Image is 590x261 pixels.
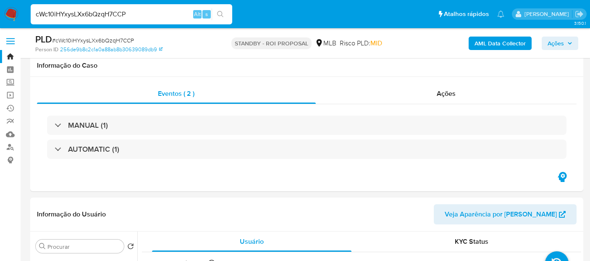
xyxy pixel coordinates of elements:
[52,36,134,45] span: # cWc10iHYxysLXx6bQzqH7CCP
[37,210,106,219] h1: Informação do Usuário
[475,37,526,50] b: AML Data Collector
[35,46,58,53] b: Person ID
[370,38,382,48] span: MID
[158,89,194,98] span: Eventos ( 2 )
[39,243,46,250] button: Procurar
[212,8,229,20] button: search-icon
[127,243,134,252] button: Retornar ao pedido padrão
[524,10,572,18] p: erico.trevizan@mercadopago.com.br
[437,89,456,98] span: Ações
[340,39,382,48] span: Risco PLD:
[542,37,578,50] button: Ações
[434,204,577,224] button: Veja Aparência por [PERSON_NAME]
[315,39,336,48] div: MLB
[575,10,584,18] a: Sair
[205,10,208,18] span: s
[455,237,488,246] span: KYC Status
[497,11,504,18] a: Notificações
[68,121,108,130] h3: MANUAL (1)
[548,37,564,50] span: Ações
[31,9,232,20] input: Pesquise usuários ou casos...
[231,37,312,49] p: STANDBY - ROI PROPOSAL
[47,140,566,159] div: AUTOMATIC (1)
[444,10,489,18] span: Atalhos rápidos
[68,145,119,154] h3: AUTOMATIC (1)
[194,10,201,18] span: Alt
[445,204,557,224] span: Veja Aparência por [PERSON_NAME]
[469,37,532,50] button: AML Data Collector
[47,243,121,250] input: Procurar
[35,32,52,46] b: PLD
[240,237,264,246] span: Usuário
[47,116,566,135] div: MANUAL (1)
[37,61,577,70] h1: Informação do Caso
[60,46,163,53] a: 256de9b8c2c1a0a88ab8b30639089db9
